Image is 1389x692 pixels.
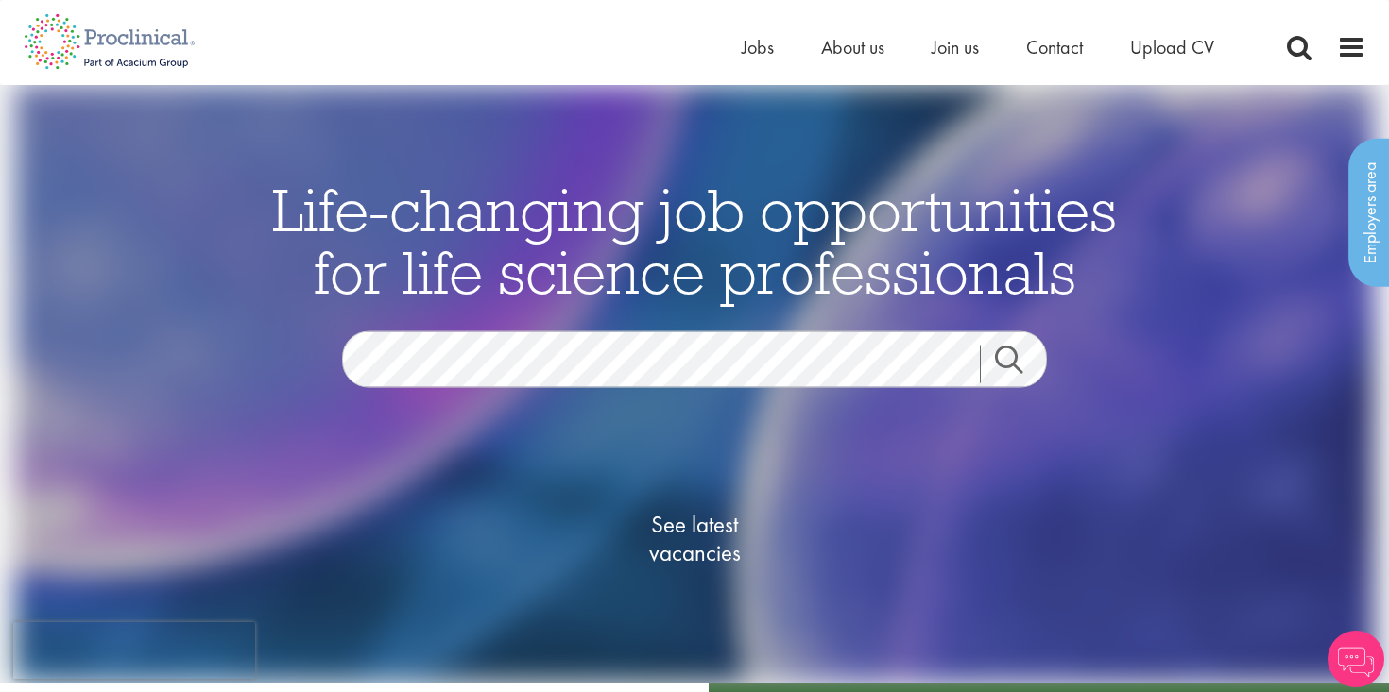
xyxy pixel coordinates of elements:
iframe: reCAPTCHA [13,622,255,679]
img: Chatbot [1328,631,1384,687]
img: candidate home [15,85,1374,683]
a: Jobs [742,35,774,59]
a: See latestvacancies [600,435,789,643]
a: About us [821,35,884,59]
a: Job search submit button [980,346,1061,383]
a: Join us [932,35,979,59]
span: See latest vacancies [600,511,789,567]
span: Life-changing job opportunities for life science professionals [272,172,1117,310]
a: Contact [1026,35,1083,59]
a: Upload CV [1130,35,1214,59]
